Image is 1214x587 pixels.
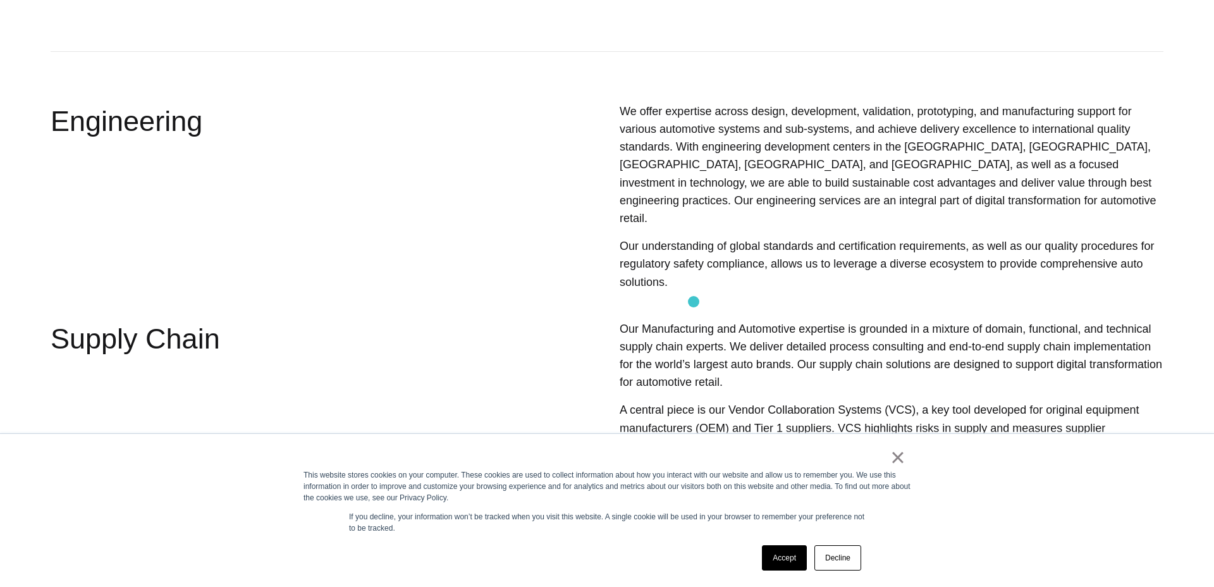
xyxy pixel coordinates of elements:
[620,401,1163,455] p: A central piece is our Vendor Collaboration Systems (VCS), a key tool developed for original equi...
[762,545,807,571] a: Accept
[620,102,1163,227] p: We offer expertise across design, development, validation, prototyping, and manufacturing support...
[51,320,500,459] div: Supply Chain
[620,320,1163,392] p: Our Manufacturing and Automotive expertise is grounded in a mixture of domain, functional, and te...
[51,102,500,295] div: Engineering
[620,237,1163,291] p: Our understanding of global standards and certification requirements, as well as our quality proc...
[303,469,910,504] div: This website stores cookies on your computer. These cookies are used to collect information about...
[890,452,905,463] a: ×
[814,545,861,571] a: Decline
[349,511,865,534] p: If you decline, your information won’t be tracked when you visit this website. A single cookie wi...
